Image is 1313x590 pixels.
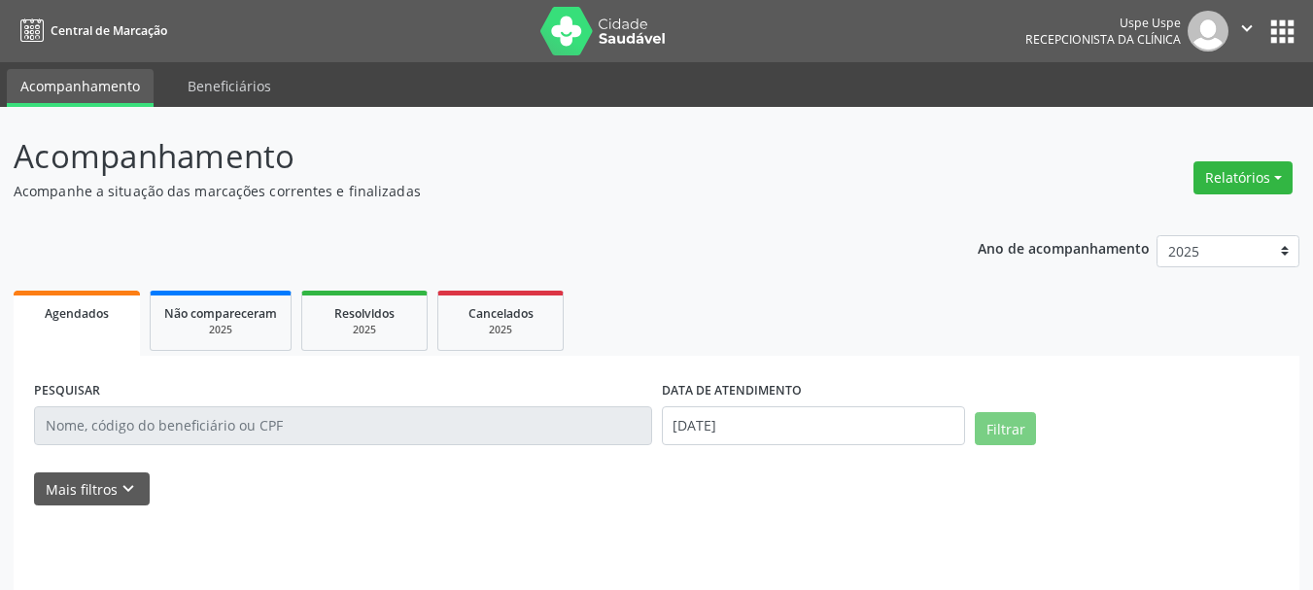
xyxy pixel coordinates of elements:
label: DATA DE ATENDIMENTO [662,376,802,406]
span: Central de Marcação [51,22,167,39]
p: Acompanhamento [14,132,914,181]
div: 2025 [164,323,277,337]
a: Beneficiários [174,69,285,103]
div: 2025 [316,323,413,337]
button: Filtrar [975,412,1036,445]
input: Nome, código do beneficiário ou CPF [34,406,652,445]
button: Relatórios [1193,161,1293,194]
button: apps [1265,15,1299,49]
div: Uspe Uspe [1025,15,1181,31]
i:  [1236,17,1258,39]
span: Recepcionista da clínica [1025,31,1181,48]
span: Cancelados [468,305,534,322]
p: Ano de acompanhamento [978,235,1150,260]
img: img [1188,11,1228,52]
span: Resolvidos [334,305,395,322]
div: 2025 [452,323,549,337]
i: keyboard_arrow_down [118,478,139,500]
button:  [1228,11,1265,52]
label: PESQUISAR [34,376,100,406]
span: Agendados [45,305,109,322]
a: Central de Marcação [14,15,167,47]
a: Acompanhamento [7,69,154,107]
span: Não compareceram [164,305,277,322]
input: Selecione um intervalo [662,406,966,445]
p: Acompanhe a situação das marcações correntes e finalizadas [14,181,914,201]
button: Mais filtroskeyboard_arrow_down [34,472,150,506]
